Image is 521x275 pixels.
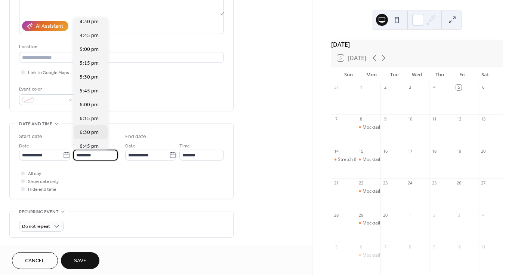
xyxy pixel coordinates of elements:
div: Mocktail [DATE] [363,188,396,195]
div: 7 [333,116,339,122]
div: 11 [480,244,486,250]
div: 29 [358,212,364,218]
span: 5:15 pm [80,60,99,68]
div: 21 [333,180,339,186]
div: 23 [382,180,388,186]
div: Tue [383,67,406,82]
span: Hide end time [28,186,56,194]
span: 6:15 pm [80,115,99,123]
span: Save [74,257,86,265]
span: 6:45 pm [80,143,99,151]
span: Recurring event [19,208,59,216]
span: 5:45 pm [80,88,99,95]
div: 14 [333,148,339,154]
div: 2 [431,212,437,218]
div: [DATE] [331,40,503,49]
div: 3 [456,212,462,218]
div: 5 [456,85,462,90]
div: 1 [407,212,413,218]
div: 17 [407,148,413,154]
div: 10 [407,116,413,122]
span: 5:30 pm [80,74,99,82]
div: 1 [358,85,364,90]
span: Show date only [28,178,59,186]
div: 27 [480,180,486,186]
span: Time [179,143,190,150]
span: Date [125,143,135,150]
div: Wed [406,67,428,82]
div: 8 [407,244,413,250]
div: 26 [456,180,462,186]
div: 12 [456,116,462,122]
div: 31 [333,85,339,90]
div: Sun [337,67,360,82]
div: Event color [19,85,75,93]
div: 20 [480,148,486,154]
div: 5 [333,244,339,250]
span: All day [28,170,41,178]
div: 11 [431,116,437,122]
div: 2 [382,85,388,90]
div: 4 [480,212,486,218]
div: Mocktail [DATE] [363,156,396,163]
div: 6 [480,85,486,90]
div: 6 [358,244,364,250]
div: Mocktail Monday [356,156,380,163]
span: 4:45 pm [80,32,99,40]
span: 5:00 pm [80,46,99,54]
div: 9 [382,116,388,122]
span: Date [19,143,29,150]
div: Mocktail [DATE] [363,220,396,226]
div: Sat [474,67,497,82]
div: 15 [358,148,364,154]
div: Mocktail Monday [356,124,380,131]
div: 22 [358,180,364,186]
span: Link to Google Maps [28,69,69,77]
span: Do not repeat [22,223,50,231]
div: 9 [431,244,437,250]
div: 19 [456,148,462,154]
div: 30 [382,212,388,218]
div: Mocktail Monday [356,252,380,259]
div: 18 [431,148,437,154]
div: 16 [382,148,388,154]
div: End date [125,133,146,141]
div: Mocktail [DATE] [363,252,396,259]
div: Start date [19,133,42,141]
div: Mon [360,67,383,82]
div: Mocktail Monday [356,188,380,195]
div: 7 [382,244,388,250]
div: Mocktail Monday [356,220,380,226]
span: Date and time [19,120,52,128]
div: Thu [428,67,451,82]
span: 6:30 pm [80,129,99,137]
div: 28 [333,212,339,218]
div: 8 [358,116,364,122]
div: Fri [451,67,474,82]
div: 3 [407,85,413,90]
div: Stretch @ Fetch: Puppy Yoga [331,156,356,163]
span: 4:30 pm [80,18,99,26]
span: 6:00 pm [80,101,99,109]
span: Cancel [25,257,45,265]
div: Stretch @ Fetch: Puppy Yoga [338,156,397,163]
div: 25 [431,180,437,186]
button: Cancel [12,252,58,269]
div: AI Assistant [36,23,63,31]
div: 4 [431,85,437,90]
button: Save [61,252,99,269]
div: Location [19,43,222,51]
button: AI Assistant [22,21,68,31]
div: Mocktail [DATE] [363,124,396,131]
div: 10 [456,244,462,250]
span: Time [73,143,84,150]
div: 24 [407,180,413,186]
div: 13 [480,116,486,122]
